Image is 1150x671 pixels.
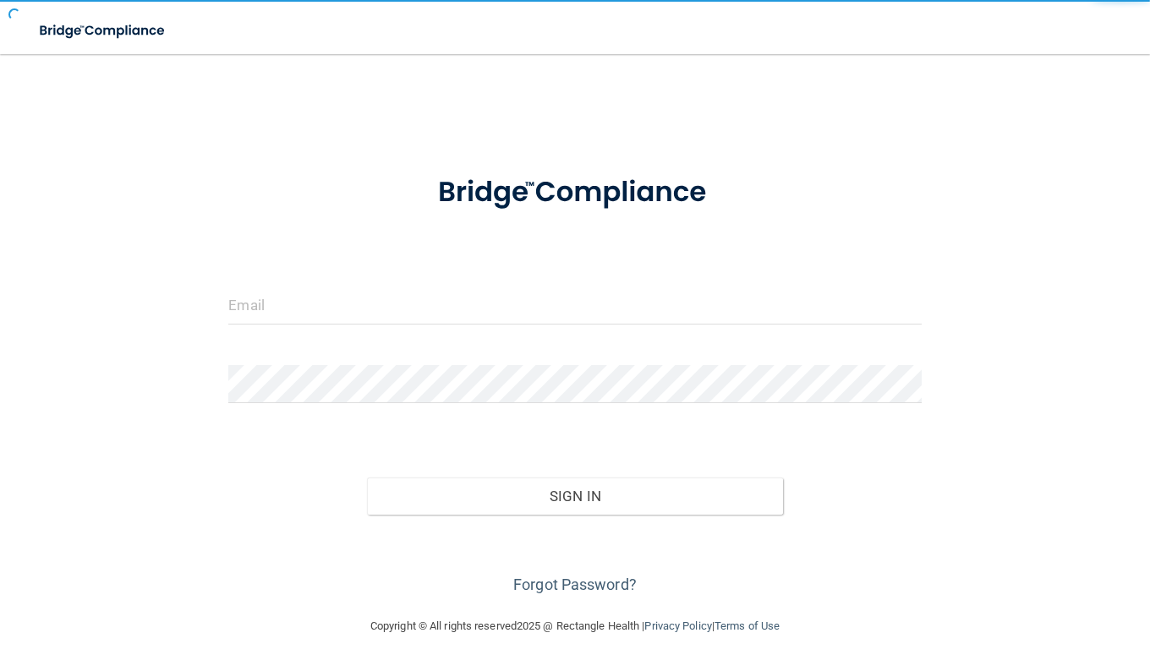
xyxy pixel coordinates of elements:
img: bridge_compliance_login_screen.278c3ca4.svg [25,14,181,48]
a: Forgot Password? [513,576,637,593]
img: bridge_compliance_login_screen.278c3ca4.svg [408,155,742,230]
a: Privacy Policy [644,619,711,632]
div: Copyright © All rights reserved 2025 @ Rectangle Health | | [266,599,884,653]
input: Email [228,286,921,325]
button: Sign In [367,477,783,515]
a: Terms of Use [715,619,780,632]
